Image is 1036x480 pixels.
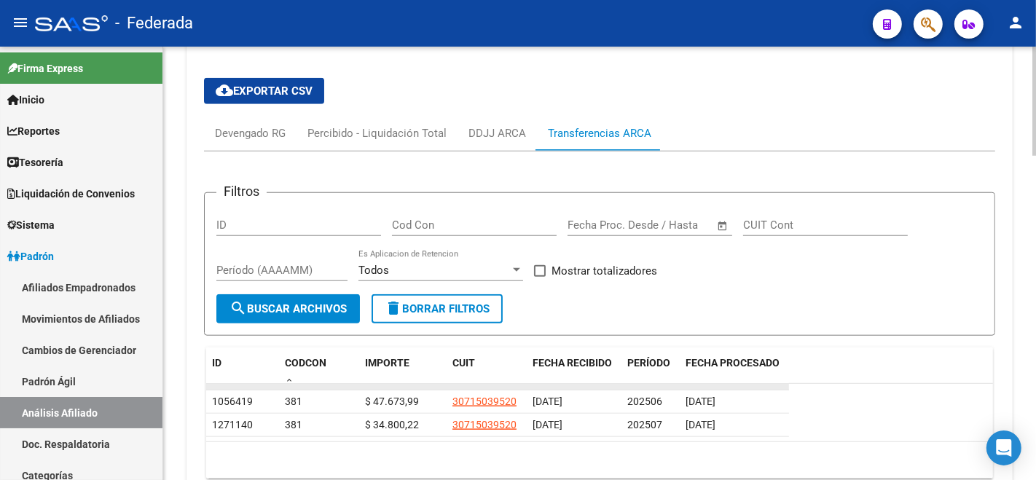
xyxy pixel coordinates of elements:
[216,84,313,98] span: Exportar CSV
[627,419,662,430] span: 202507
[285,357,326,369] span: CODCON
[307,125,447,141] div: Percibido - Liquidación Total
[12,14,29,31] mat-icon: menu
[285,419,302,430] span: 381
[206,347,279,396] datatable-header-cell: ID
[715,218,731,235] button: Open calendar
[7,154,63,170] span: Tesorería
[216,181,267,202] h3: Filtros
[533,419,562,430] span: [DATE]
[372,294,503,323] button: Borrar Filtros
[229,302,347,315] span: Buscar Archivos
[365,419,419,430] span: $ 34.800,22
[7,60,83,76] span: Firma Express
[452,357,475,369] span: CUIT
[686,357,780,369] span: FECHA PROCESADO
[686,396,715,407] span: [DATE]
[279,347,330,396] datatable-header-cell: CODCON
[7,123,60,139] span: Reportes
[7,248,54,264] span: Padrón
[533,357,612,369] span: FECHA RECIBIDO
[216,82,233,99] mat-icon: cloud_download
[212,419,253,430] span: 1271140
[627,396,662,407] span: 202506
[548,125,651,141] div: Transferencias ARCA
[212,357,221,369] span: ID
[527,347,621,396] datatable-header-cell: FECHA RECIBIDO
[212,396,253,407] span: 1056419
[215,125,286,141] div: Devengado RG
[385,299,402,317] mat-icon: delete
[686,419,715,430] span: [DATE]
[1007,14,1024,31] mat-icon: person
[468,125,526,141] div: DDJJ ARCA
[365,357,409,369] span: IMPORTE
[285,396,302,407] span: 381
[204,78,324,104] button: Exportar CSV
[640,219,710,232] input: Fecha fin
[115,7,193,39] span: - Federada
[358,264,389,277] span: Todos
[986,430,1021,465] div: Open Intercom Messenger
[385,302,490,315] span: Borrar Filtros
[365,396,419,407] span: $ 47.673,99
[452,396,517,407] span: 30715039520
[447,347,527,396] datatable-header-cell: CUIT
[216,294,360,323] button: Buscar Archivos
[452,419,517,430] span: 30715039520
[229,299,247,317] mat-icon: search
[627,357,670,369] span: PERÍODO
[7,217,55,233] span: Sistema
[680,347,789,396] datatable-header-cell: FECHA PROCESADO
[7,92,44,108] span: Inicio
[7,186,135,202] span: Liquidación de Convenios
[533,396,562,407] span: [DATE]
[552,262,657,280] span: Mostrar totalizadores
[568,219,627,232] input: Fecha inicio
[359,347,447,396] datatable-header-cell: IMPORTE
[621,347,680,396] datatable-header-cell: PERÍODO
